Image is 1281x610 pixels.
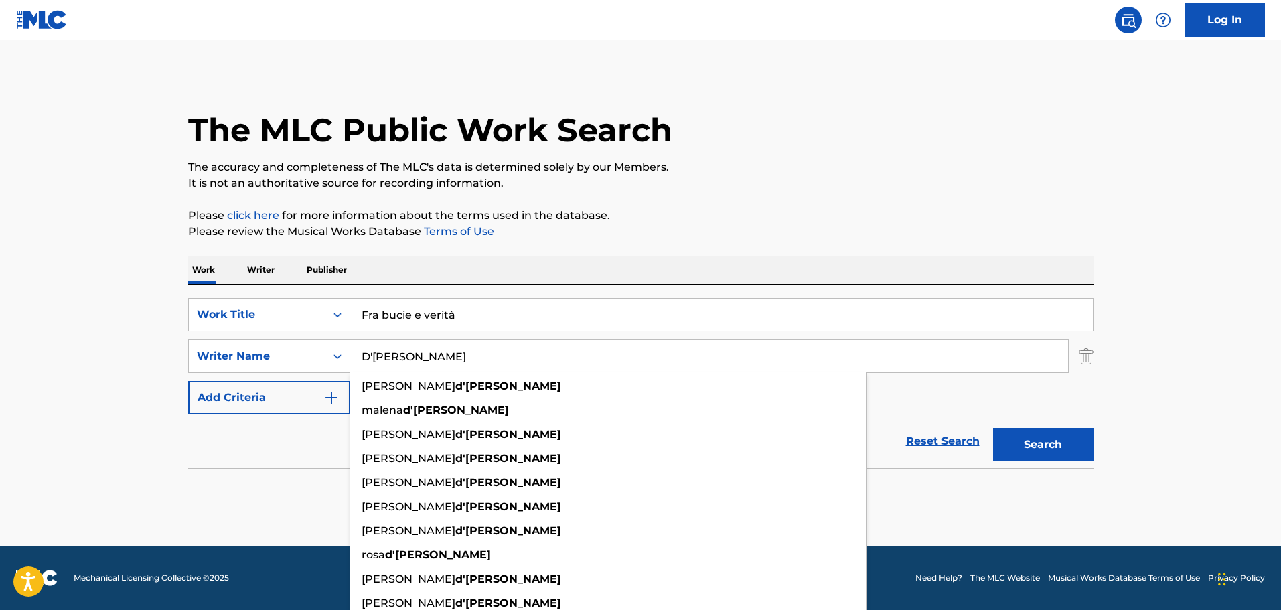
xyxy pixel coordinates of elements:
[455,500,561,513] strong: d'[PERSON_NAME]
[362,380,455,392] span: [PERSON_NAME]
[188,208,1094,224] p: Please for more information about the terms used in the database.
[188,381,350,414] button: Add Criteria
[303,256,351,284] p: Publisher
[362,548,385,561] span: rosa
[188,298,1094,468] form: Search Form
[188,224,1094,240] p: Please review the Musical Works Database
[1048,572,1200,584] a: Musical Works Database Terms of Use
[1218,559,1226,599] div: Drag
[970,572,1040,584] a: The MLC Website
[362,404,403,416] span: malena
[16,570,58,586] img: logo
[1150,7,1177,33] div: Help
[1155,12,1171,28] img: help
[385,548,491,561] strong: d'[PERSON_NAME]
[16,10,68,29] img: MLC Logo
[362,500,455,513] span: [PERSON_NAME]
[323,390,340,406] img: 9d2ae6d4665cec9f34b9.svg
[188,175,1094,192] p: It is not an authoritative source for recording information.
[1115,7,1142,33] a: Public Search
[188,110,672,150] h1: The MLC Public Work Search
[899,427,986,456] a: Reset Search
[362,476,455,489] span: [PERSON_NAME]
[993,428,1094,461] button: Search
[74,572,229,584] span: Mechanical Licensing Collective © 2025
[1079,339,1094,373] img: Delete Criterion
[403,404,509,416] strong: d'[PERSON_NAME]
[188,159,1094,175] p: The accuracy and completeness of The MLC's data is determined solely by our Members.
[362,428,455,441] span: [PERSON_NAME]
[188,256,219,284] p: Work
[197,348,317,364] div: Writer Name
[455,380,561,392] strong: d'[PERSON_NAME]
[197,307,317,323] div: Work Title
[915,572,962,584] a: Need Help?
[1208,572,1265,584] a: Privacy Policy
[362,573,455,585] span: [PERSON_NAME]
[455,452,561,465] strong: d'[PERSON_NAME]
[1214,546,1281,610] iframe: Chat Widget
[1120,12,1136,28] img: search
[421,225,494,238] a: Terms of Use
[455,597,561,609] strong: d'[PERSON_NAME]
[455,524,561,537] strong: d'[PERSON_NAME]
[362,452,455,465] span: [PERSON_NAME]
[455,476,561,489] strong: d'[PERSON_NAME]
[243,256,279,284] p: Writer
[362,524,455,537] span: [PERSON_NAME]
[455,428,561,441] strong: d'[PERSON_NAME]
[362,597,455,609] span: [PERSON_NAME]
[455,573,561,585] strong: d'[PERSON_NAME]
[227,209,279,222] a: click here
[1185,3,1265,37] a: Log In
